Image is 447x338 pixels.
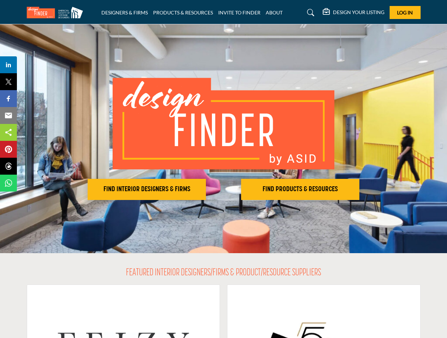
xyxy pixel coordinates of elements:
div: DESIGN YOUR LISTING [323,8,384,17]
span: Log In [397,10,413,15]
a: PRODUCTS & RESOURCES [153,10,213,15]
img: Site Logo [27,7,87,18]
h2: FIND PRODUCTS & RESOURCES [243,185,357,194]
button: Log In [390,6,421,19]
a: Search [300,7,319,18]
button: FIND PRODUCTS & RESOURCES [241,179,359,200]
h5: DESIGN YOUR LISTING [333,9,384,15]
img: image [113,78,334,169]
h2: FEATURED INTERIOR DESIGNERS/FIRMS & PRODUCT/RESOURCE SUPPLIERS [126,267,321,279]
button: FIND INTERIOR DESIGNERS & FIRMS [88,179,206,200]
a: DESIGNERS & FIRMS [101,10,148,15]
a: ABOUT [266,10,283,15]
h2: FIND INTERIOR DESIGNERS & FIRMS [90,185,204,194]
a: INVITE TO FINDER [218,10,260,15]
